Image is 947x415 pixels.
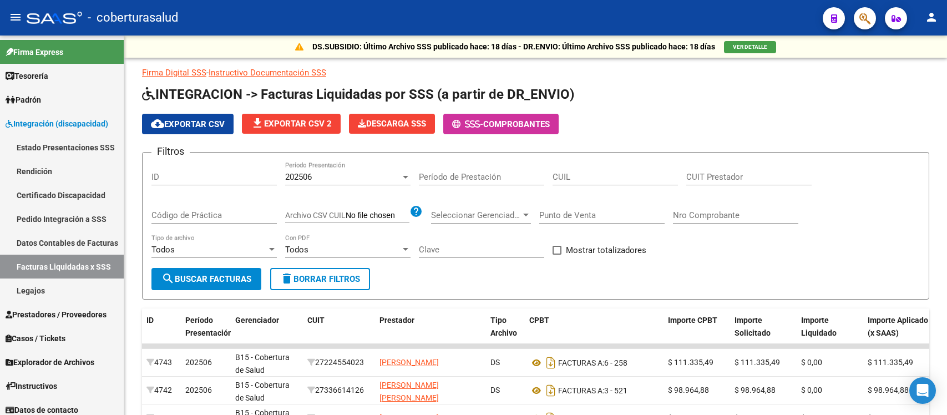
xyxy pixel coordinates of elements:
[6,46,63,58] span: Firma Express
[151,119,225,129] span: Exportar CSV
[868,358,913,367] span: $ 111.335,49
[161,272,175,285] mat-icon: search
[909,377,936,404] div: Open Intercom Messenger
[6,380,57,392] span: Instructivos
[6,118,108,130] span: Integración (discapacidad)
[231,308,303,357] datatable-header-cell: Gerenciador
[146,384,176,397] div: 4742
[6,356,94,368] span: Explorador de Archivos
[349,114,435,134] app-download-masive: Descarga masiva de comprobantes (adjuntos)
[185,386,212,394] span: 202506
[280,272,293,285] mat-icon: delete
[558,358,604,367] span: FACTURAS A:
[151,144,190,159] h3: Filtros
[161,274,251,284] span: Buscar Facturas
[307,356,371,369] div: 27224554023
[88,6,178,30] span: - coberturasalud
[9,11,22,24] mat-icon: menu
[730,308,797,357] datatable-header-cell: Importe Solicitado
[358,119,426,129] span: Descarga SSS
[251,117,264,130] mat-icon: file_download
[735,358,780,367] span: $ 111.335,49
[185,358,212,367] span: 202506
[6,308,107,321] span: Prestadores / Proveedores
[142,68,206,78] a: Firma Digital SSS
[724,41,776,53] button: VER DETALLE
[529,354,659,372] div: 6 - 258
[312,41,715,53] p: DS.SUBSIDIO: Último Archivo SSS publicado hace: 18 días - DR.ENVIO: Último Archivo SSS publicado ...
[185,316,232,337] span: Período Presentación
[486,308,525,357] datatable-header-cell: Tipo Archivo
[346,211,409,221] input: Archivo CSV CUIL
[490,358,500,367] span: DS
[544,354,558,372] i: Descargar documento
[668,316,717,325] span: Importe CPBT
[235,316,279,325] span: Gerenciador
[566,244,646,257] span: Mostrar totalizadores
[242,114,341,134] button: Exportar CSV 2
[529,316,549,325] span: CPBT
[6,332,65,345] span: Casos / Tickets
[668,386,709,394] span: $ 98.964,88
[375,308,486,357] datatable-header-cell: Prestador
[735,316,771,337] span: Importe Solicitado
[544,382,558,399] i: Descargar documento
[146,356,176,369] div: 4743
[151,245,175,255] span: Todos
[181,308,231,357] datatable-header-cell: Período Presentación
[797,308,863,357] datatable-header-cell: Importe Liquidado
[142,114,234,134] button: Exportar CSV
[6,94,41,106] span: Padrón
[285,245,308,255] span: Todos
[801,316,837,337] span: Importe Liquidado
[209,68,326,78] a: Instructivo Documentación SSS
[349,114,435,134] button: Descarga SSS
[285,172,312,182] span: 202506
[735,386,776,394] span: $ 98.964,88
[379,381,439,402] span: [PERSON_NAME] [PERSON_NAME]
[483,119,550,129] span: Comprobantes
[303,308,375,357] datatable-header-cell: CUIT
[270,268,370,290] button: Borrar Filtros
[868,316,928,337] span: Importe Aplicado (x SAAS)
[307,384,371,397] div: 27336614126
[151,268,261,290] button: Buscar Facturas
[664,308,730,357] datatable-header-cell: Importe CPBT
[490,316,517,337] span: Tipo Archivo
[379,316,414,325] span: Prestador
[868,386,909,394] span: $ 98.964,88
[801,386,822,394] span: $ 0,00
[668,358,713,367] span: $ 111.335,49
[251,119,332,129] span: Exportar CSV 2
[307,316,325,325] span: CUIT
[863,308,935,357] datatable-header-cell: Importe Aplicado (x SAAS)
[529,382,659,399] div: 3 - 521
[142,87,574,102] span: INTEGRACION -> Facturas Liquidadas por SSS (a partir de DR_ENVIO)
[525,308,664,357] datatable-header-cell: CPBT
[733,44,767,50] span: VER DETALLE
[235,381,290,402] span: B15 - Cobertura de Salud
[379,358,439,367] span: [PERSON_NAME]
[142,67,929,79] p: -
[146,316,154,325] span: ID
[285,211,346,220] span: Archivo CSV CUIL
[490,386,500,394] span: DS
[6,70,48,82] span: Tesorería
[151,117,164,130] mat-icon: cloud_download
[558,386,604,395] span: FACTURAS A:
[801,358,822,367] span: $ 0,00
[280,274,360,284] span: Borrar Filtros
[431,210,521,220] span: Seleccionar Gerenciador
[443,114,559,134] button: -Comprobantes
[142,308,181,357] datatable-header-cell: ID
[409,205,423,218] mat-icon: help
[925,11,938,24] mat-icon: person
[235,353,290,374] span: B15 - Cobertura de Salud
[452,119,483,129] span: -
